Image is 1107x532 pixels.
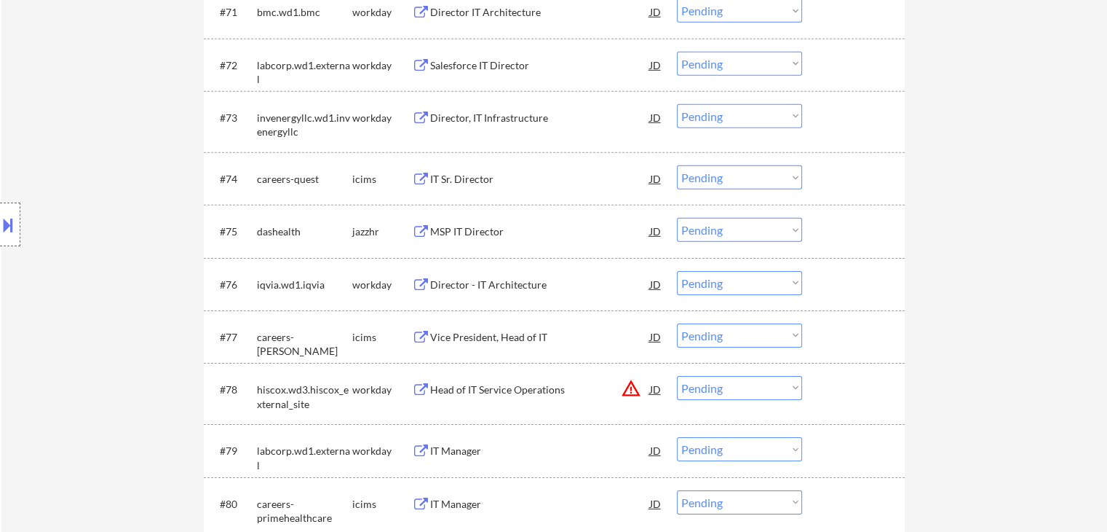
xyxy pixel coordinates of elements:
[257,383,352,411] div: hiscox.wd3.hiscox_external_site
[352,5,412,20] div: workday
[430,224,650,239] div: MSP IT Director
[352,224,412,239] div: jazzhr
[648,218,663,244] div: JD
[430,5,650,20] div: Director IT Architecture
[257,5,352,20] div: bmc.wd1.bmc
[352,58,412,73] div: workday
[648,52,663,78] div: JD
[430,330,650,345] div: Vice President, Head of IT
[352,497,412,512] div: icims
[220,58,245,73] div: #72
[430,444,650,458] div: IT Manager
[220,497,245,512] div: #80
[257,172,352,187] div: careers-quest
[352,330,412,345] div: icims
[648,437,663,463] div: JD
[220,383,245,397] div: #78
[352,111,412,125] div: workday
[220,5,245,20] div: #71
[430,172,650,187] div: IT Sr. Director
[257,497,352,525] div: careers-primehealthcare
[352,172,412,187] div: icims
[220,444,245,458] div: #79
[257,58,352,87] div: labcorp.wd1.external
[648,490,663,517] div: JD
[430,383,650,397] div: Head of IT Service Operations
[621,378,641,399] button: warning_amber
[257,278,352,292] div: iqvia.wd1.iqvia
[648,324,663,350] div: JD
[430,497,650,512] div: IT Manager
[648,376,663,402] div: JD
[648,104,663,130] div: JD
[430,58,650,73] div: Salesforce IT Director
[257,330,352,359] div: careers-[PERSON_NAME]
[430,111,650,125] div: Director, IT Infrastructure
[257,444,352,472] div: labcorp.wd1.external
[352,383,412,397] div: workday
[352,278,412,292] div: workday
[648,165,663,192] div: JD
[430,278,650,292] div: Director - IT Architecture
[257,224,352,239] div: dashealth
[257,111,352,139] div: invenergyllc.wd1.invenergyllc
[352,444,412,458] div: workday
[648,271,663,297] div: JD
